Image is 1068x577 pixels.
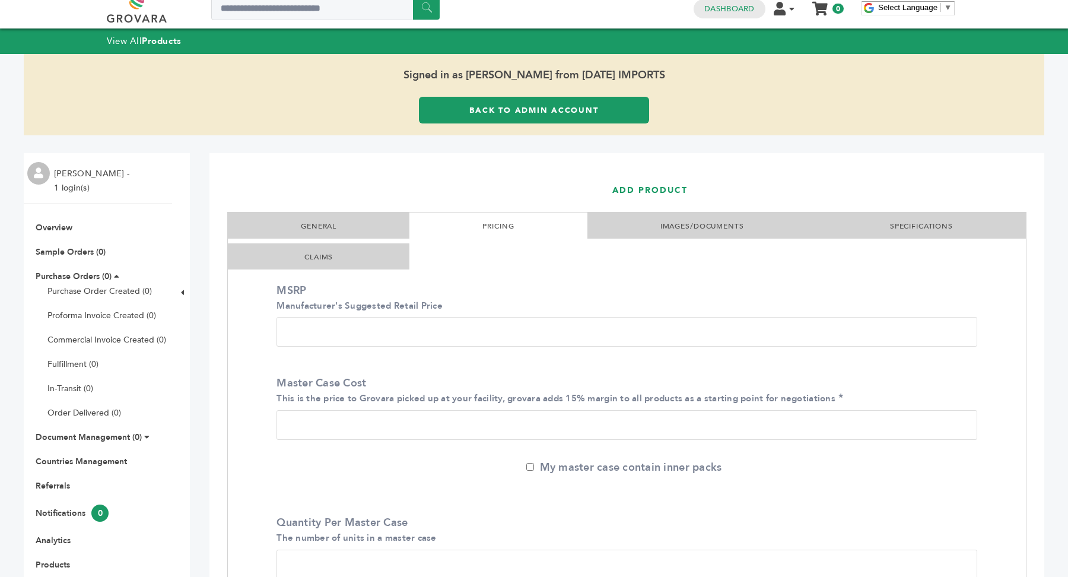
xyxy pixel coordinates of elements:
[276,532,436,544] small: The number of units in a master case
[890,221,953,231] a: SPECIFICATIONS
[276,376,971,405] label: Master Case Cost
[36,480,70,492] a: Referrals
[304,252,333,262] a: CLAIMS
[36,222,72,233] a: Overview
[944,3,952,12] span: ▼
[276,392,835,404] small: This is the price to Grovara picked up at your facility, grovara adds 15% margin to all products ...
[660,221,744,231] a: IMAGES/DOCUMENTS
[47,359,98,370] a: Fulfillment (0)
[276,515,971,545] label: Quantity Per Master Case
[36,432,142,443] a: Document Management (0)
[107,35,182,47] a: View AllProducts
[276,283,971,313] label: MSRP
[878,3,937,12] span: Select Language
[27,162,50,185] img: profile.png
[276,300,443,312] small: Manufacturer's Suggested Retail Price
[24,54,1044,97] span: Signed in as [PERSON_NAME] from [DATE] IMPORTS
[36,246,106,258] a: Sample Orders (0)
[704,4,754,14] a: Dashboard
[36,508,109,519] a: Notifications0
[419,97,649,123] a: Back to Admin Account
[47,383,93,394] a: In-Transit (0)
[47,310,156,321] a: Proforma Invoice Created (0)
[832,4,844,14] span: 0
[878,3,952,12] a: Select Language​
[482,221,514,231] a: PRICING
[142,35,181,47] strong: Products
[36,535,71,546] a: Analytics
[526,463,534,471] input: My master case contain inner packs
[36,271,112,282] a: Purchase Orders (0)
[47,286,152,297] a: Purchase Order Created (0)
[36,559,70,570] a: Products
[36,456,127,467] a: Countries Management
[47,407,121,419] a: Order Delivered (0)
[301,221,336,231] a: GENERAL
[612,169,1012,212] h1: ADD PRODUCT
[526,460,722,475] label: My master case contain inner packs
[54,167,132,195] li: [PERSON_NAME] - 1 login(s)
[47,334,166,345] a: Commercial Invoice Created (0)
[940,3,941,12] span: ​
[91,505,109,522] span: 0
